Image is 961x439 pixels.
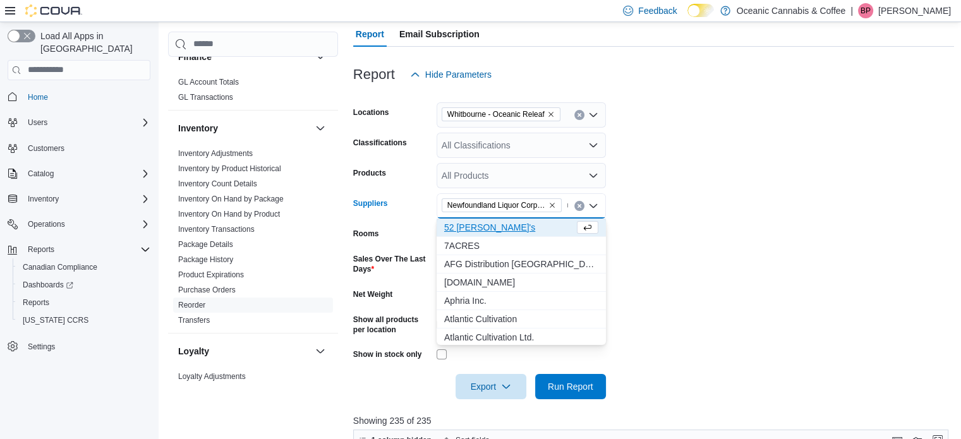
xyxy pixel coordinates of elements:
[178,255,233,265] span: Package History
[28,143,64,153] span: Customers
[23,166,59,181] button: Catalog
[178,51,212,63] h3: Finance
[444,239,598,252] span: 7ACRES
[356,21,384,47] span: Report
[547,111,555,118] button: Remove Whitbourne - Oceanic Releaf from selection in this group
[442,107,560,121] span: Whitbourne - Oceanic Releaf
[588,201,598,211] button: Close list of options
[3,241,155,258] button: Reports
[23,298,49,308] span: Reports
[23,217,70,232] button: Operations
[638,4,677,17] span: Feedback
[178,255,233,264] a: Package History
[3,190,155,208] button: Inventory
[168,369,338,404] div: Loyalty
[3,165,155,183] button: Catalog
[28,244,54,255] span: Reports
[23,166,150,181] span: Catalog
[13,258,155,276] button: Canadian Compliance
[444,294,598,307] span: Aphria Inc.
[23,339,60,354] a: Settings
[399,21,480,47] span: Email Subscription
[178,164,281,173] a: Inventory by Product Historical
[353,254,432,274] label: Sales Over The Last Days
[548,380,593,393] span: Run Report
[178,77,239,87] span: GL Account Totals
[35,30,150,55] span: Load All Apps in [GEOGRAPHIC_DATA]
[353,138,407,148] label: Classifications
[178,51,310,63] button: Finance
[18,277,150,292] span: Dashboards
[178,149,253,158] a: Inventory Adjustments
[178,286,236,294] a: Purchase Orders
[178,345,310,358] button: Loyalty
[18,313,150,328] span: Washington CCRS
[444,276,598,289] span: [DOMAIN_NAME]
[18,295,150,310] span: Reports
[588,140,598,150] button: Open list of options
[178,316,210,325] a: Transfers
[23,338,150,354] span: Settings
[178,92,233,102] span: GL Transactions
[18,260,150,275] span: Canadian Compliance
[588,110,598,120] button: Open list of options
[28,169,54,179] span: Catalog
[178,239,233,250] span: Package Details
[23,90,53,105] a: Home
[178,224,255,234] span: Inventory Transactions
[23,191,150,207] span: Inventory
[178,301,205,310] a: Reorder
[23,217,150,232] span: Operations
[353,107,389,117] label: Locations
[178,179,257,188] a: Inventory Count Details
[18,295,54,310] a: Reports
[3,337,155,355] button: Settings
[3,139,155,157] button: Customers
[178,93,233,102] a: GL Transactions
[574,110,584,120] button: Clear input
[23,89,150,105] span: Home
[23,315,88,325] span: [US_STATE] CCRS
[437,328,606,347] button: Atlantic Cultivation Ltd.
[178,195,284,203] a: Inventory On Hand by Package
[313,121,328,136] button: Inventory
[168,146,338,333] div: Inventory
[313,344,328,359] button: Loyalty
[178,209,280,219] span: Inventory On Hand by Product
[178,194,284,204] span: Inventory On Hand by Package
[25,4,82,17] img: Cova
[23,191,64,207] button: Inventory
[574,201,584,211] button: Clear input
[178,285,236,295] span: Purchase Orders
[861,3,871,18] span: BP
[353,67,395,82] h3: Report
[18,277,78,292] a: Dashboards
[23,115,150,130] span: Users
[353,198,388,208] label: Suppliers
[178,371,246,382] span: Loyalty Adjustments
[444,313,598,325] span: Atlantic Cultivation
[313,49,328,64] button: Finance
[18,313,94,328] a: [US_STATE] CCRS
[178,78,239,87] a: GL Account Totals
[444,221,574,234] span: 52 [PERSON_NAME]'s
[878,3,951,18] p: [PERSON_NAME]
[3,88,155,106] button: Home
[858,3,873,18] div: Brooke Pynn
[437,310,606,328] button: Atlantic Cultivation
[178,164,281,174] span: Inventory by Product Historical
[168,75,338,110] div: Finance
[588,171,598,181] button: Open list of options
[447,199,546,212] span: Newfoundland Liquor Corporation
[353,414,955,427] p: Showing 235 of 235
[13,276,155,294] a: Dashboards
[178,345,209,358] h3: Loyalty
[425,68,492,81] span: Hide Parameters
[8,83,150,388] nav: Complex example
[178,179,257,189] span: Inventory Count Details
[178,372,246,381] a: Loyalty Adjustments
[23,140,150,156] span: Customers
[463,374,519,399] span: Export
[13,294,155,311] button: Reports
[178,122,218,135] h3: Inventory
